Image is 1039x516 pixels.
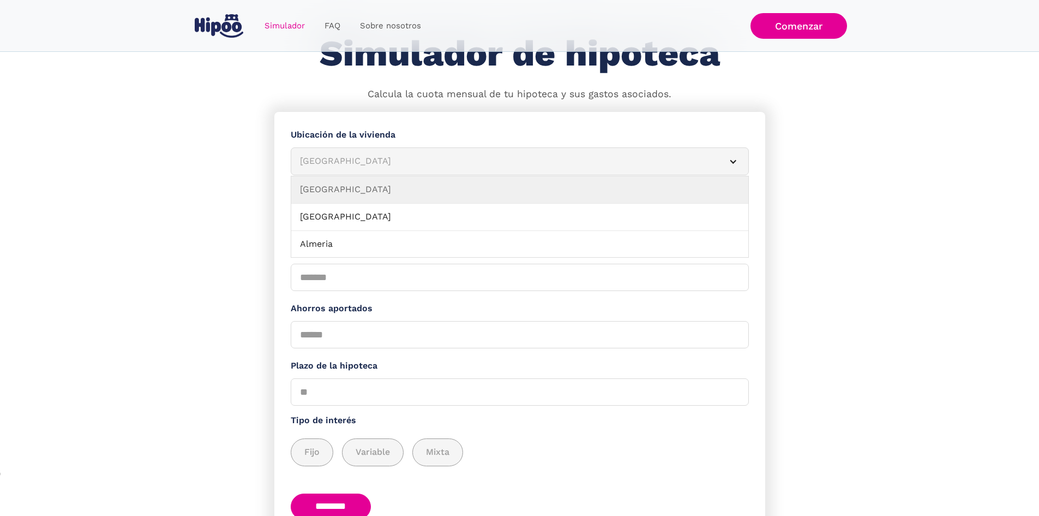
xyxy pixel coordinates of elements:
article: [GEOGRAPHIC_DATA] [291,147,749,175]
div: add_description_here [291,438,749,466]
label: Ahorros aportados [291,302,749,316]
span: Mixta [426,446,449,459]
span: Fijo [304,446,320,459]
a: FAQ [315,15,350,37]
label: Plazo de la hipoteca [291,359,749,373]
label: Ubicación de la vivienda [291,128,749,142]
p: Calcula la cuota mensual de tu hipoteca y sus gastos asociados. [368,87,671,102]
a: [GEOGRAPHIC_DATA] [291,176,748,204]
label: Tipo de interés [291,414,749,428]
a: Sobre nosotros [350,15,431,37]
a: home [193,10,246,42]
div: [GEOGRAPHIC_DATA] [300,155,713,168]
a: Comenzar [750,13,847,39]
a: Almeria [291,231,748,258]
nav: [GEOGRAPHIC_DATA] [291,176,749,258]
a: [GEOGRAPHIC_DATA] [291,204,748,231]
h1: Simulador de hipoteca [320,34,720,74]
a: Simulador [255,15,315,37]
span: Variable [356,446,390,459]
